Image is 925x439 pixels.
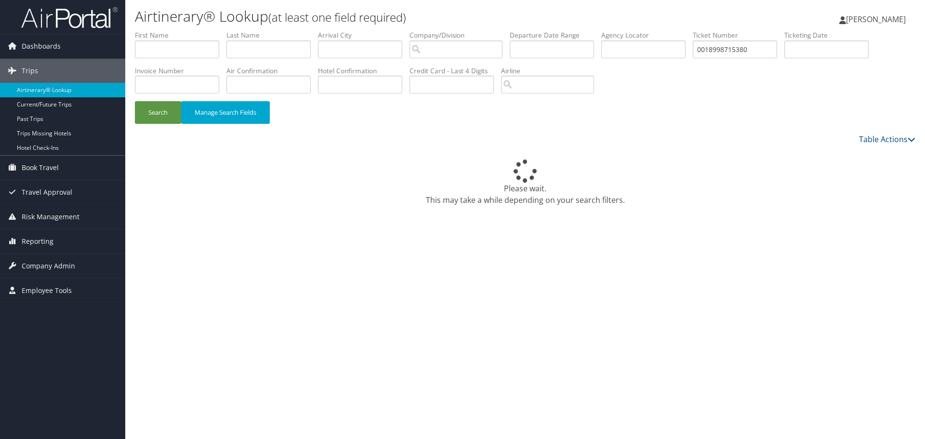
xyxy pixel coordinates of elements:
[601,30,693,40] label: Agency Locator
[22,229,53,253] span: Reporting
[22,254,75,278] span: Company Admin
[135,160,915,206] div: Please wait. This may take a while depending on your search filters.
[22,156,59,180] span: Book Travel
[135,6,655,27] h1: Airtinerary® Lookup
[181,101,270,124] button: Manage Search Fields
[135,66,226,76] label: Invoice Number
[318,66,410,76] label: Hotel Confirmation
[318,30,410,40] label: Arrival City
[846,14,906,25] span: [PERSON_NAME]
[693,30,784,40] label: Ticket Number
[21,6,118,29] img: airportal-logo.png
[784,30,876,40] label: Ticketing Date
[22,59,38,83] span: Trips
[410,66,501,76] label: Credit Card - Last 4 Digits
[501,66,601,76] label: Airline
[268,9,406,25] small: (at least one field required)
[226,30,318,40] label: Last Name
[22,180,72,204] span: Travel Approval
[839,5,915,34] a: [PERSON_NAME]
[22,34,61,58] span: Dashboards
[135,30,226,40] label: First Name
[510,30,601,40] label: Departure Date Range
[22,279,72,303] span: Employee Tools
[135,101,181,124] button: Search
[22,205,79,229] span: Risk Management
[410,30,510,40] label: Company/Division
[859,134,915,145] a: Table Actions
[226,66,318,76] label: Air Confirmation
